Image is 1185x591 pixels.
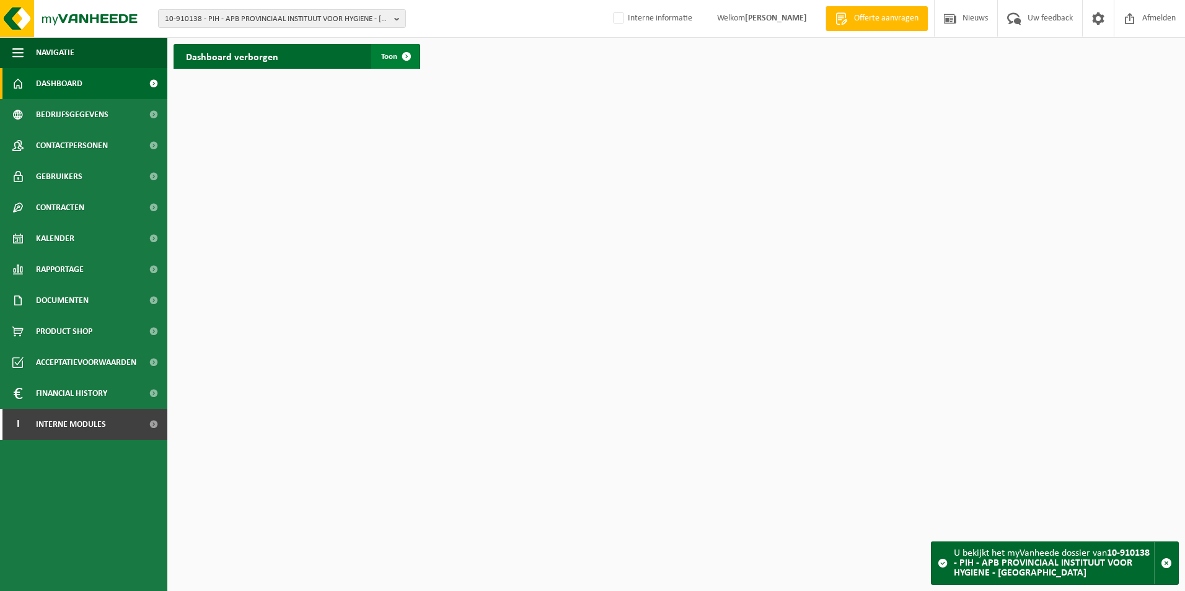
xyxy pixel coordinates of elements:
span: Interne modules [36,409,106,440]
span: Financial History [36,378,107,409]
span: Kalender [36,223,74,254]
span: Offerte aanvragen [851,12,922,25]
strong: 10-910138 - PIH - APB PROVINCIAAL INSTITUUT VOOR HYGIENE - [GEOGRAPHIC_DATA] [954,548,1150,578]
span: Product Shop [36,316,92,347]
a: Toon [371,44,419,69]
label: Interne informatie [610,9,692,28]
span: Bedrijfsgegevens [36,99,108,130]
span: Dashboard [36,68,82,99]
span: Contracten [36,192,84,223]
span: Acceptatievoorwaarden [36,347,136,378]
span: Documenten [36,285,89,316]
span: Contactpersonen [36,130,108,161]
div: U bekijkt het myVanheede dossier van [954,542,1154,584]
button: 10-910138 - PIH - APB PROVINCIAAL INSTITUUT VOOR HYGIENE - [GEOGRAPHIC_DATA] [158,9,406,28]
h2: Dashboard verborgen [174,44,291,68]
strong: [PERSON_NAME] [745,14,807,23]
span: Toon [381,53,397,61]
span: Gebruikers [36,161,82,192]
span: 10-910138 - PIH - APB PROVINCIAAL INSTITUUT VOOR HYGIENE - [GEOGRAPHIC_DATA] [165,10,389,28]
span: Rapportage [36,254,84,285]
a: Offerte aanvragen [826,6,928,31]
span: Navigatie [36,37,74,68]
span: I [12,409,24,440]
